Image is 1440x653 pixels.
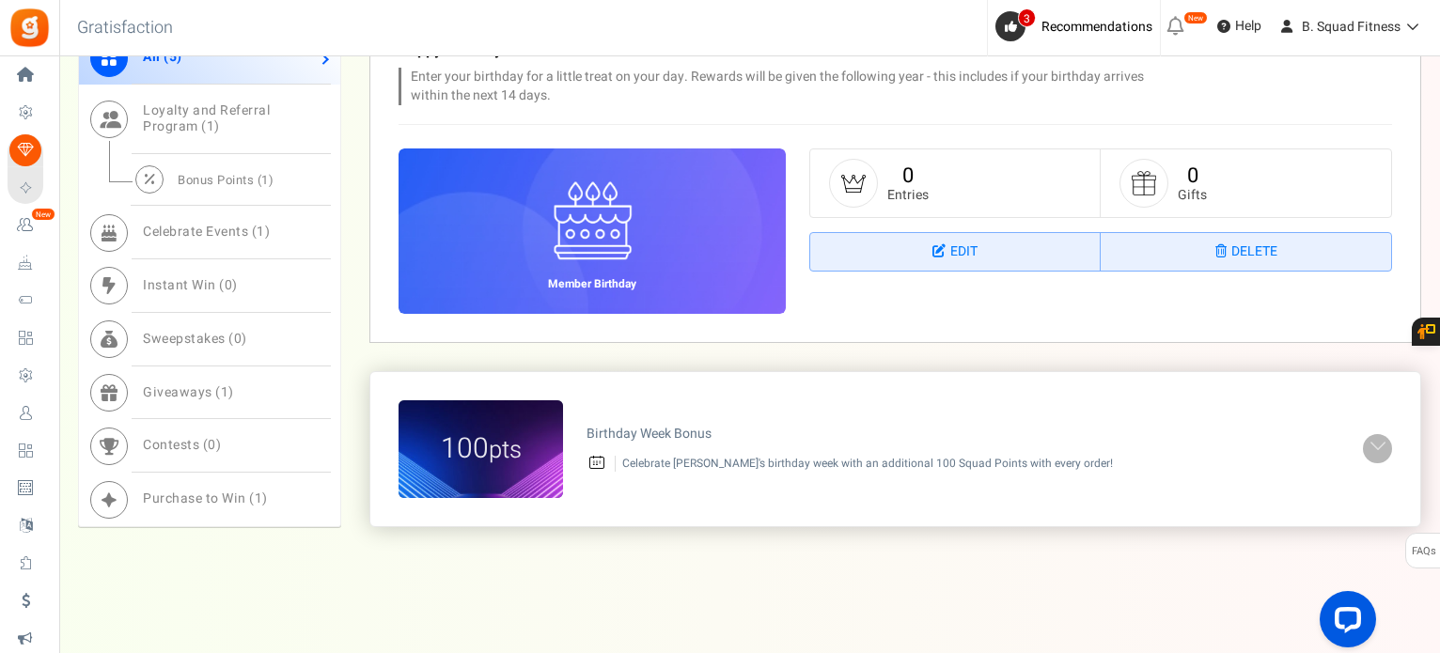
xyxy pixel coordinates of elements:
span: 1 [255,489,263,508]
span: Instant Win ( ) [143,275,238,295]
h4: Birthday Week Bonus [587,427,1339,441]
span: All ( ) [143,47,182,67]
span: Bonus Points ( ) [178,171,274,189]
a: Edit [810,233,1101,271]
span: 0 [208,435,216,455]
span: 1 [207,117,215,136]
a: Help [1210,11,1269,41]
span: Help [1230,17,1261,36]
h3: Happy Birthday! [399,42,1194,59]
em: New [1183,11,1208,24]
p: Celebrate [PERSON_NAME]'s birthday week with an additional 100 Squad Points with every order! [615,456,1339,472]
img: Gratisfaction [8,7,51,49]
h6: Member Birthday [534,278,650,290]
figcaption: 100 [399,429,563,470]
a: 0 [902,161,914,191]
a: New [8,210,51,241]
span: Sweepstakes ( ) [143,329,247,349]
span: 0 [225,275,233,295]
a: Delete [1101,233,1391,271]
span: Recommendations [1041,17,1152,37]
span: 1 [257,222,265,241]
span: Celebrate Events ( ) [143,222,270,241]
span: FAQs [1411,534,1436,569]
h3: Gratisfaction [56,9,194,47]
a: 3 Recommendations [995,11,1160,41]
small: Gifts [1178,188,1207,202]
span: 0 [234,329,243,349]
a: 0 [1187,161,1198,191]
span: 1 [221,382,229,402]
span: Giveaways ( ) [143,382,234,402]
span: Purchase to Win ( ) [143,489,268,508]
span: 1 [261,171,269,189]
small: pts [489,432,522,468]
span: Loyalty and Referral Program ( ) [143,101,270,136]
small: Entries [887,188,929,202]
span: 5 [169,47,178,67]
em: New [31,208,55,221]
span: Contests ( ) [143,435,221,455]
p: Enter your birthday for a little treat on your day. Rewards will be given the following year - th... [399,68,1194,105]
span: 3 [1018,8,1036,27]
span: B. Squad Fitness [1302,17,1401,37]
